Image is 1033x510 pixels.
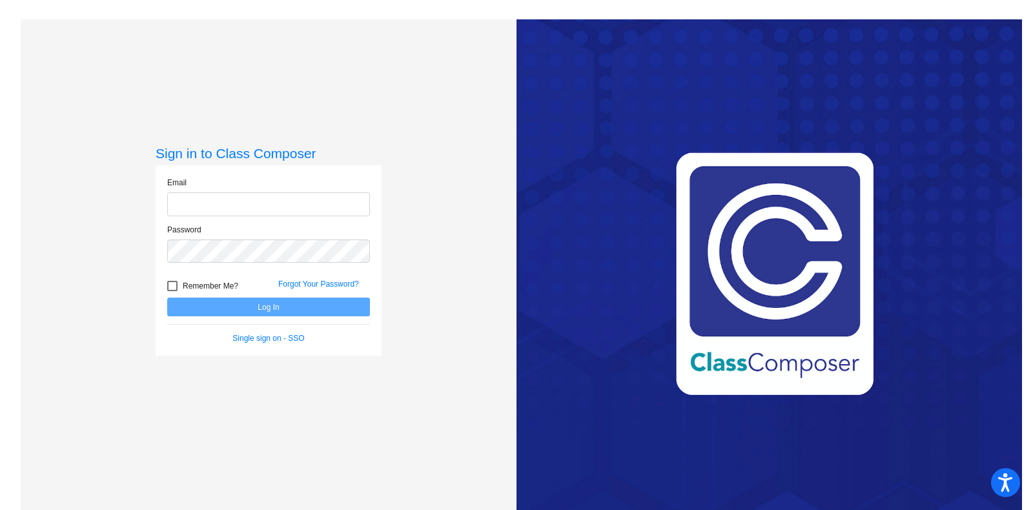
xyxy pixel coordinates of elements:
[167,177,187,189] label: Email
[183,278,238,294] span: Remember Me?
[232,334,304,343] a: Single sign on - SSO
[167,298,370,316] button: Log In
[167,224,201,236] label: Password
[278,280,359,289] a: Forgot Your Password?
[156,145,382,161] h3: Sign in to Class Composer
